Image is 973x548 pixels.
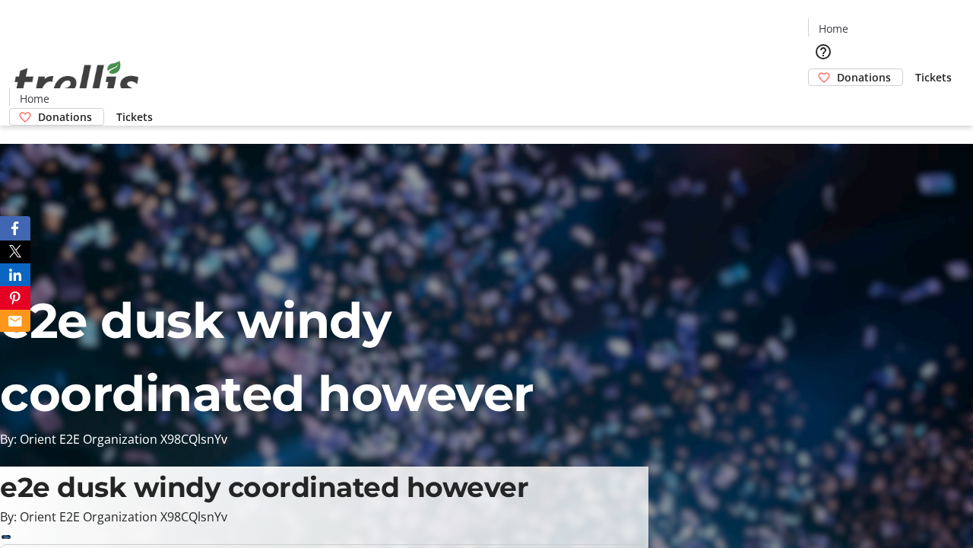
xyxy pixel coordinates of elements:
[20,91,49,107] span: Home
[808,68,903,86] a: Donations
[116,109,153,125] span: Tickets
[819,21,848,37] span: Home
[808,37,838,67] button: Help
[837,69,891,85] span: Donations
[903,69,964,85] a: Tickets
[9,108,104,126] a: Donations
[10,91,59,107] a: Home
[38,109,92,125] span: Donations
[808,86,838,116] button: Cart
[809,21,857,37] a: Home
[915,69,952,85] span: Tickets
[9,44,144,120] img: Orient E2E Organization X98CQlsnYv's Logo
[104,109,165,125] a: Tickets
